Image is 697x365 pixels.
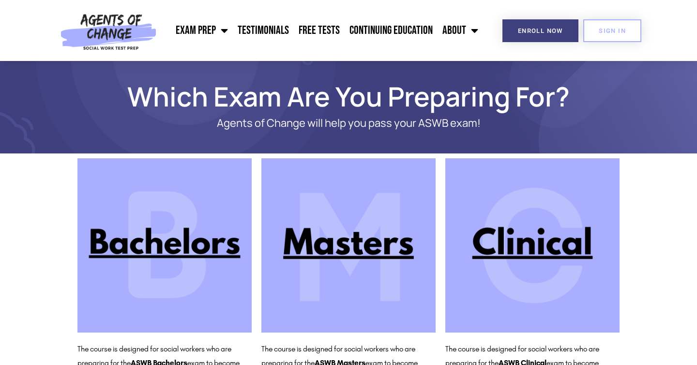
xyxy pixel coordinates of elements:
[233,18,294,43] a: Testimonials
[111,117,586,129] p: Agents of Change will help you pass your ASWB exam!
[73,85,624,107] h1: Which Exam Are You Preparing For?
[345,18,438,43] a: Continuing Education
[171,18,233,43] a: Exam Prep
[518,28,563,34] span: Enroll Now
[161,18,484,43] nav: Menu
[438,18,483,43] a: About
[502,19,578,42] a: Enroll Now
[583,19,641,42] a: SIGN IN
[294,18,345,43] a: Free Tests
[599,28,626,34] span: SIGN IN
